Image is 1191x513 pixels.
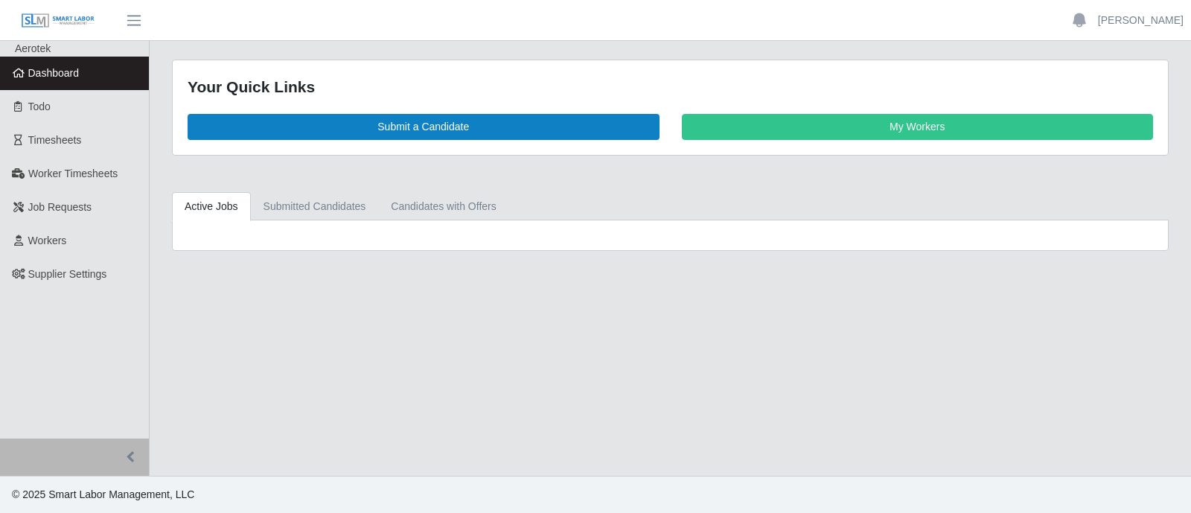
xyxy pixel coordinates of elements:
a: Candidates with Offers [378,192,508,221]
span: Dashboard [28,67,80,79]
div: Your Quick Links [188,75,1153,99]
img: SLM Logo [21,13,95,29]
a: Submit a Candidate [188,114,660,140]
span: Job Requests [28,201,92,213]
span: Timesheets [28,134,82,146]
span: © 2025 Smart Labor Management, LLC [12,488,194,500]
span: Todo [28,101,51,112]
a: Submitted Candidates [251,192,379,221]
span: Workers [28,235,67,246]
a: [PERSON_NAME] [1098,13,1184,28]
a: Active Jobs [172,192,251,221]
span: Worker Timesheets [28,168,118,179]
span: Aerotek [15,42,51,54]
a: My Workers [682,114,1154,140]
span: Supplier Settings [28,268,107,280]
